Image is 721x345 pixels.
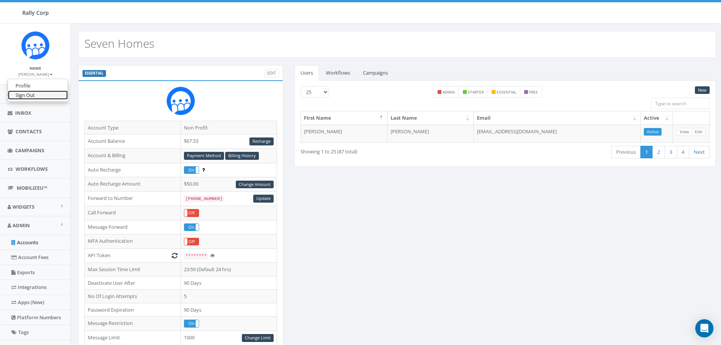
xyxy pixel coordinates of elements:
div: OnOff [184,223,199,231]
div: OnOff [184,166,199,174]
a: Previous [611,146,641,158]
span: Widgets [12,203,34,210]
a: Next [689,146,710,158]
td: [EMAIL_ADDRESS][DOMAIN_NAME] [474,125,641,143]
div: OnOff [184,238,199,246]
h2: Seven Homes [84,37,154,50]
a: Change Limit [242,334,274,342]
td: [PERSON_NAME] [388,125,474,143]
a: View [677,128,692,136]
a: 2 [652,146,665,158]
td: Account Balance [85,134,181,149]
td: Message Restriction [85,317,181,331]
a: Update [253,195,274,203]
span: Admin [12,222,30,229]
a: Active [644,128,662,136]
td: Message Limit [85,331,181,345]
span: Contacts [16,128,42,135]
label: Off [184,209,199,217]
label: On [184,167,199,174]
td: No Of Login Attempts [85,290,181,303]
code: [PHONE_NUMBER] [184,195,224,202]
small: essential [497,89,516,95]
td: Deactivate User After [85,276,181,290]
label: ESSENTIAL [83,70,106,77]
a: Change Amount [236,181,274,189]
td: 23:59 (Default 24 hrs) [181,262,277,276]
input: Type to search [651,98,710,109]
a: [PERSON_NAME] [18,70,53,77]
td: Account Type [85,121,181,134]
div: OnOff [184,209,199,217]
div: Showing 1 to 25 (87 total) [301,145,464,155]
div: OnOff [184,320,199,328]
span: Campaigns [15,147,44,154]
span: Workflows [16,165,48,172]
a: 3 [665,146,677,158]
a: 1 [640,146,653,158]
td: Non Profit [181,121,277,134]
a: Sign Out [8,91,68,100]
label: On [184,320,199,327]
td: Account & Billing [85,148,181,163]
td: Message Forward [85,220,181,234]
td: Auto Recharge Amount [85,177,181,192]
a: Billing History [225,152,259,160]
td: Password Expiration [85,303,181,317]
td: 90 Days [181,303,277,317]
a: Edit [692,128,705,136]
a: Edit [264,69,279,77]
a: Workflows [320,65,356,81]
a: 4 [677,146,689,158]
small: admin [442,89,455,95]
td: $50.00 [181,177,277,192]
span: Rally Corp [22,9,49,16]
span: Enable to prevent campaign failure. [202,166,205,173]
div: Open Intercom Messenger [695,319,713,337]
td: MFA Authentication [85,234,181,249]
td: 5 [181,290,277,303]
label: On [184,224,199,231]
td: Auto Recharge [85,163,181,177]
td: Max Session Time Limit [85,262,181,276]
td: [PERSON_NAME] [301,125,387,143]
label: Off [184,238,199,245]
span: Inbox [15,109,31,116]
td: $67.53 [181,134,277,149]
i: Generate New Token [172,253,178,258]
small: Name [30,66,41,71]
th: First Name: activate to sort column descending [301,111,387,125]
td: Call Forward [85,206,181,220]
td: API Token [85,249,181,263]
a: Users [294,65,319,81]
small: [PERSON_NAME] [18,72,53,77]
a: Campaigns [357,65,394,81]
th: Last Name: activate to sort column ascending [388,111,474,125]
a: New [695,86,710,94]
a: Profile [8,81,68,91]
small: starter [468,89,484,95]
td: 1000 [181,331,277,345]
img: Icon_1.png [21,31,50,59]
small: free [529,89,538,95]
span: MobilizeU™ [17,184,47,191]
th: Active: activate to sort column ascending [641,111,673,125]
a: Recharge [249,137,274,145]
a: Payment Method [184,152,224,160]
td: Forward to Number [85,192,181,206]
img: Rally_Corp_Icon.png [167,87,195,115]
th: Email: activate to sort column ascending [474,111,641,125]
td: 90 Days [181,276,277,290]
